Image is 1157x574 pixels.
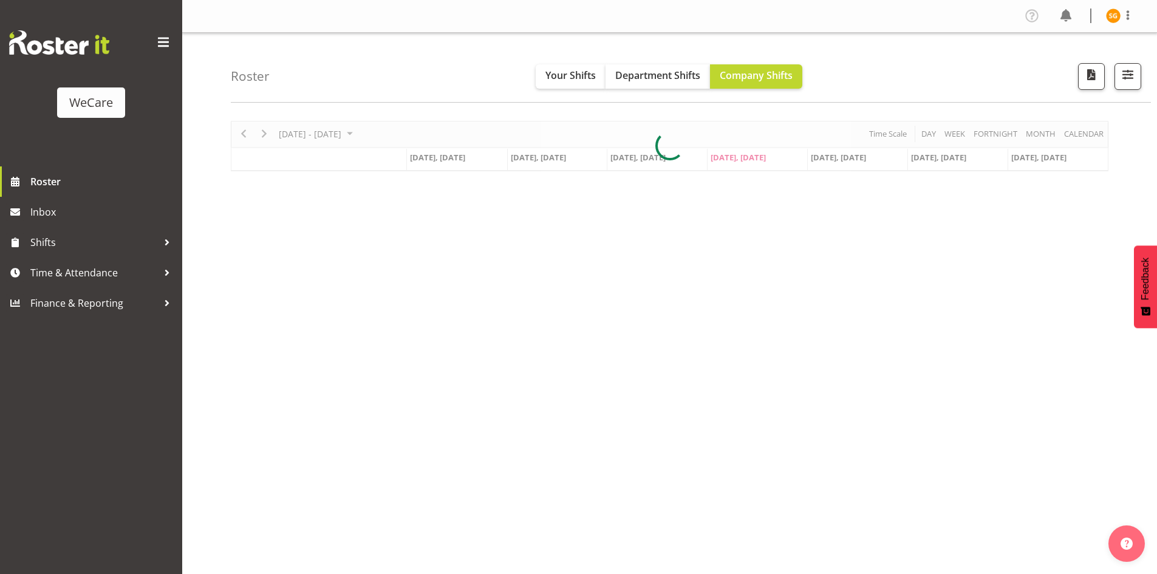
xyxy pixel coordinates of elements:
[231,69,270,83] h4: Roster
[1078,63,1105,90] button: Download a PDF of the roster according to the set date range.
[1114,63,1141,90] button: Filter Shifts
[30,233,158,251] span: Shifts
[536,64,606,89] button: Your Shifts
[720,69,793,82] span: Company Shifts
[615,69,700,82] span: Department Shifts
[545,69,596,82] span: Your Shifts
[30,294,158,312] span: Finance & Reporting
[30,173,176,191] span: Roster
[30,264,158,282] span: Time & Attendance
[69,94,113,112] div: WeCare
[30,203,176,221] span: Inbox
[1106,9,1121,23] img: sanjita-gurung11279.jpg
[1134,245,1157,328] button: Feedback - Show survey
[606,64,710,89] button: Department Shifts
[710,64,802,89] button: Company Shifts
[1121,538,1133,550] img: help-xxl-2.png
[9,30,109,55] img: Rosterit website logo
[1140,258,1151,300] span: Feedback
